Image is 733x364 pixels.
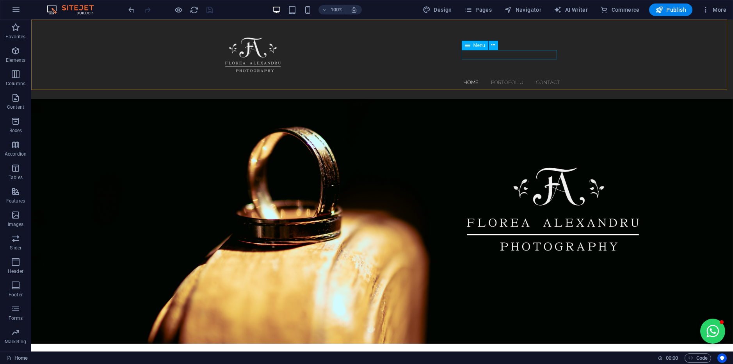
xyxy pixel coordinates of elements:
[127,5,136,14] i: Undo: Change text (Ctrl+Z)
[473,43,485,48] span: Menu
[127,5,136,14] button: undo
[420,4,455,16] div: Design (Ctrl+Alt+Y)
[45,5,103,14] img: Editor Logo
[655,6,686,14] span: Publish
[554,6,588,14] span: AI Writer
[6,198,25,204] p: Features
[5,339,26,345] p: Marketing
[6,57,26,63] p: Elements
[461,4,495,16] button: Pages
[551,4,591,16] button: AI Writer
[6,353,28,363] a: Click to cancel selection. Double-click to open Pages
[7,104,24,110] p: Content
[330,5,343,14] h6: 100%
[423,6,452,14] span: Design
[600,6,640,14] span: Commerce
[685,353,711,363] button: Code
[649,4,692,16] button: Publish
[688,353,708,363] span: Code
[717,353,727,363] button: Usercentrics
[9,292,23,298] p: Footer
[501,4,544,16] button: Navigator
[10,245,22,251] p: Slider
[8,221,24,228] p: Images
[6,81,25,87] p: Columns
[666,353,678,363] span: 00 00
[464,6,492,14] span: Pages
[671,355,673,361] span: :
[5,34,25,40] p: Favorites
[190,5,199,14] i: Reload page
[699,4,729,16] button: More
[5,151,27,157] p: Accordion
[9,127,22,134] p: Boxes
[420,4,455,16] button: Design
[9,174,23,181] p: Tables
[350,6,358,13] i: On resize automatically adjust zoom level to fit chosen device.
[8,268,23,274] p: Header
[702,6,726,14] span: More
[318,5,346,14] button: 100%
[504,6,541,14] span: Navigator
[658,353,678,363] h6: Session time
[189,5,199,14] button: reload
[669,299,694,324] button: Open chat window
[9,315,23,321] p: Forms
[597,4,643,16] button: Commerce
